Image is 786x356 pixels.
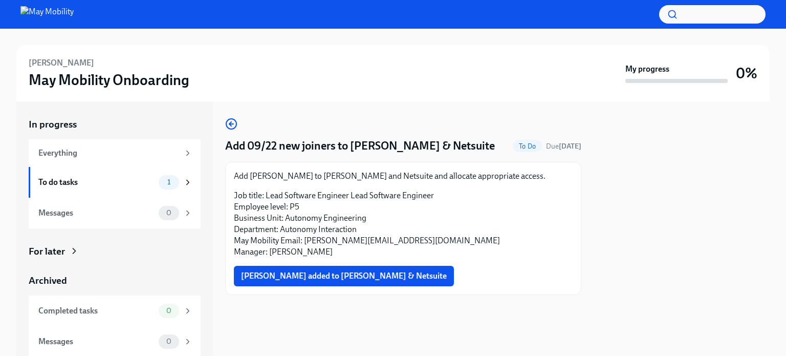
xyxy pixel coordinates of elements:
a: For later [29,245,201,258]
a: In progress [29,118,201,131]
strong: [DATE] [559,142,581,151]
span: [PERSON_NAME] added to [PERSON_NAME] & Netsuite [241,271,447,281]
p: Add [PERSON_NAME] to [PERSON_NAME] and Netsuite and allocate appropriate access. [234,171,573,182]
div: Messages [38,336,155,347]
span: 0 [160,209,178,217]
div: To do tasks [38,177,155,188]
a: Completed tasks0 [29,296,201,326]
button: [PERSON_NAME] added to [PERSON_NAME] & Netsuite [234,266,454,286]
p: Job title: Lead Software Engineer Lead Software Engineer Employee level: P5 Business Unit: Autono... [234,190,573,258]
span: 0 [160,307,178,315]
div: Completed tasks [38,305,155,317]
span: 1 [161,178,177,186]
a: To do tasks1 [29,167,201,198]
a: Messages0 [29,198,201,228]
span: September 20th, 2025 09:00 [546,141,581,151]
a: Everything [29,139,201,167]
h3: 0% [736,64,757,82]
h6: [PERSON_NAME] [29,57,94,69]
div: For later [29,245,65,258]
div: Messages [38,207,155,219]
h3: May Mobility Onboarding [29,71,189,89]
strong: My progress [625,64,669,75]
span: Due [546,142,581,151]
h4: Add 09/22 new joiners to [PERSON_NAME] & Netsuite [225,138,495,154]
span: To Do [513,142,542,150]
div: Everything [38,148,179,159]
span: 0 [160,338,178,345]
a: Archived [29,274,201,287]
img: May Mobility [20,6,74,23]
